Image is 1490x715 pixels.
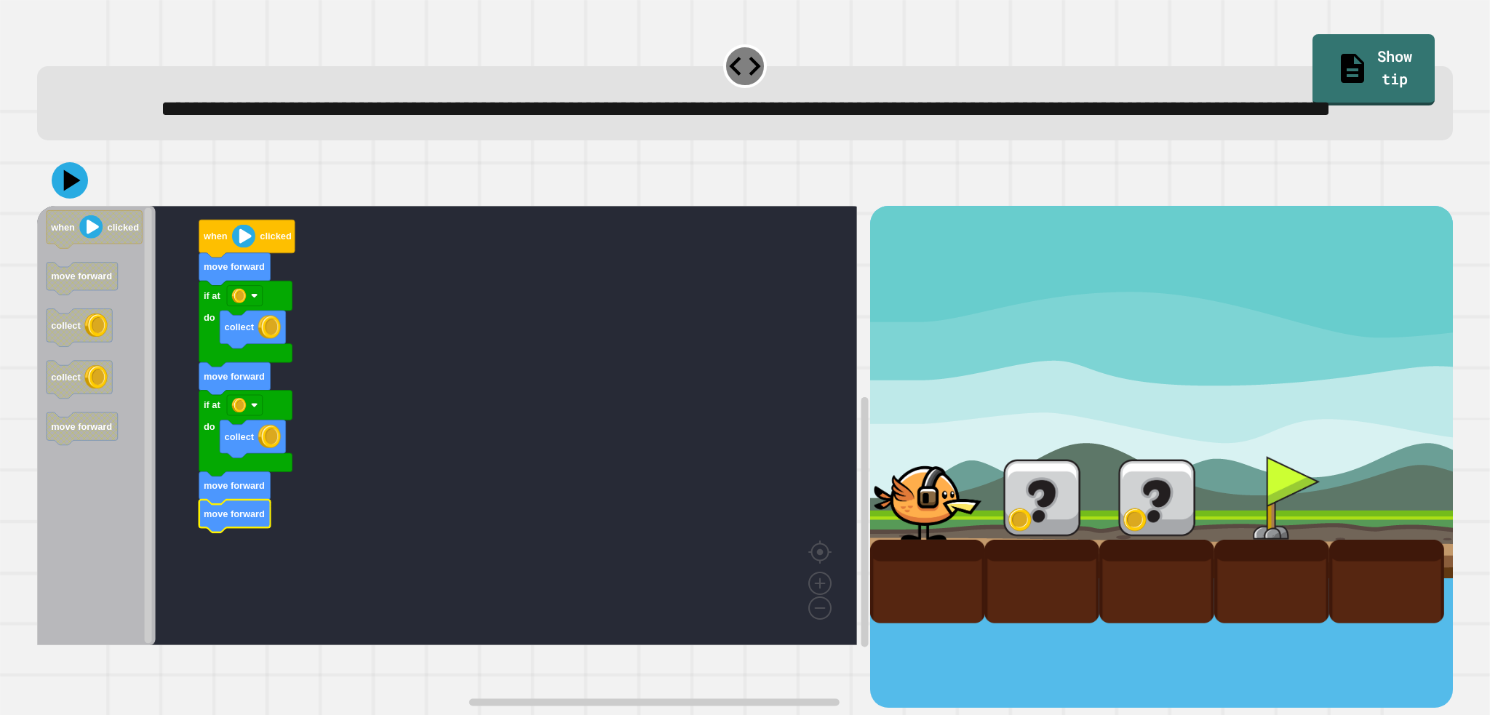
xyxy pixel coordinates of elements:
text: move forward [204,481,265,492]
text: collect [51,372,81,383]
text: move forward [204,262,265,273]
text: move forward [204,371,265,382]
text: when [50,222,75,233]
text: move forward [204,508,265,519]
text: do [204,312,215,323]
text: if at [204,400,220,411]
text: if at [204,290,220,301]
a: Show tip [1312,34,1435,105]
text: move forward [51,271,112,282]
text: when [203,231,228,242]
div: Blockly Workspace [37,206,869,707]
text: clicked [108,222,139,233]
text: collect [225,322,255,333]
text: move forward [51,421,112,432]
text: clicked [260,231,292,242]
text: collect [225,431,255,442]
text: do [204,422,215,433]
text: collect [51,320,81,331]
